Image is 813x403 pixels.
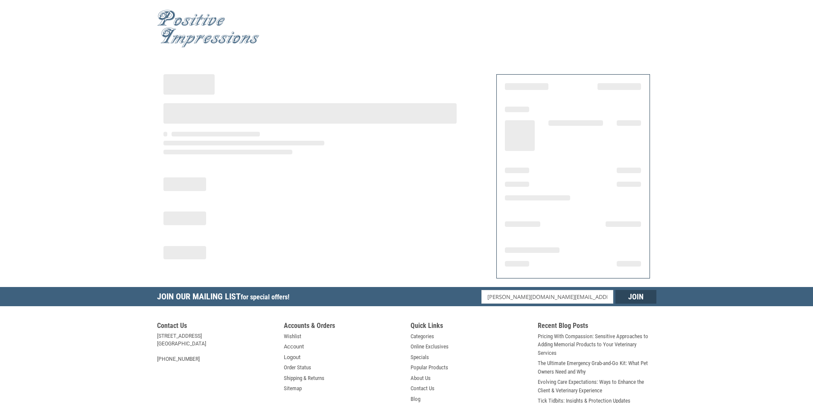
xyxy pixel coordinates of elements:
h5: Recent Blog Posts [538,322,656,332]
a: Order Status [284,363,311,372]
h5: Contact Us [157,322,276,332]
a: Logout [284,353,300,362]
a: Contact Us [411,384,434,393]
a: Shipping & Returns [284,374,324,383]
input: Join [615,290,656,304]
a: Categories [411,332,434,341]
h5: Accounts & Orders [284,322,402,332]
a: Online Exclusives [411,342,449,351]
a: Evolving Care Expectations: Ways to Enhance the Client & Veterinary Experience [538,378,656,394]
span: for special offers! [241,293,289,301]
address: [STREET_ADDRESS] [GEOGRAPHIC_DATA] [PHONE_NUMBER] [157,332,276,363]
h5: Join Our Mailing List [157,287,294,309]
a: Popular Products [411,363,448,372]
a: Sitemap [284,384,302,393]
img: Positive Impressions [157,10,259,48]
a: Wishlist [284,332,301,341]
a: About Us [411,374,431,383]
a: The Ultimate Emergency Grab-and-Go Kit: What Pet Owners Need and Why [538,359,656,376]
a: Pricing With Compassion: Sensitive Approaches to Adding Memorial Products to Your Veterinary Serv... [538,332,656,357]
input: Email [481,290,613,304]
h5: Quick Links [411,322,529,332]
a: Account [284,342,304,351]
a: Specials [411,353,429,362]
